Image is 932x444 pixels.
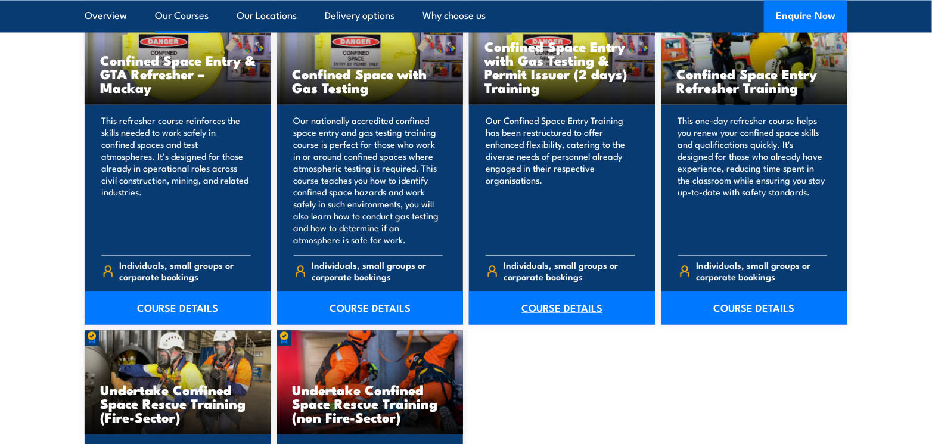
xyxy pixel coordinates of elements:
[312,259,443,282] span: Individuals, small groups or corporate bookings
[696,259,827,282] span: Individuals, small groups or corporate bookings
[101,114,251,246] p: This refresher course reinforces the skills needed to work safely in confined spaces and test atm...
[85,291,271,324] a: COURSE DETAILS
[678,114,828,246] p: This one-day refresher course helps you renew your confined space skills and qualifications quick...
[677,67,832,94] h3: Confined Space Entry Refresher Training
[469,291,655,324] a: COURSE DETAILS
[294,114,443,246] p: Our nationally accredited confined space entry and gas testing training course is perfect for tho...
[100,53,256,94] h3: Confined Space Entry & GTA Refresher – Mackay
[120,259,251,282] span: Individuals, small groups or corporate bookings
[486,114,635,246] p: Our Confined Space Entry Training has been restructured to offer enhanced flexibility, catering t...
[484,39,640,94] h3: Confined Space Entry with Gas Testing & Permit Issuer (2 days) Training
[277,291,464,324] a: COURSE DETAILS
[100,383,256,424] h3: Undertake Confined Space Rescue Training (Fire-Sector)
[293,67,448,94] h3: Confined Space with Gas Testing
[661,291,848,324] a: COURSE DETAILS
[293,383,448,424] h3: Undertake Confined Space Rescue Training (non Fire-Sector)
[504,259,635,282] span: Individuals, small groups or corporate bookings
